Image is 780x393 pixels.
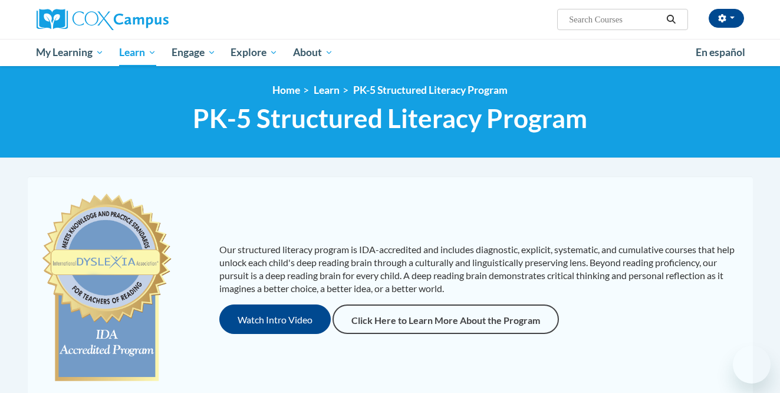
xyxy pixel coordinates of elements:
[172,45,216,60] span: Engage
[231,45,278,60] span: Explore
[40,188,175,389] img: c477cda6-e343-453b-bfce-d6f9e9818e1c.png
[333,304,559,334] a: Click Here to Learn More About the Program
[293,45,333,60] span: About
[111,39,164,66] a: Learn
[193,103,587,134] span: PK-5 Structured Literacy Program
[119,45,156,60] span: Learn
[285,39,341,66] a: About
[223,39,285,66] a: Explore
[662,12,680,27] button: Search
[29,39,112,66] a: My Learning
[219,304,331,334] button: Watch Intro Video
[696,46,745,58] span: En español
[568,12,662,27] input: Search Courses
[36,45,104,60] span: My Learning
[37,9,261,30] a: Cox Campus
[314,84,340,96] a: Learn
[19,39,762,66] div: Main menu
[733,346,771,384] iframe: Button to launch messaging window
[164,39,223,66] a: Engage
[688,40,753,65] a: En español
[272,84,300,96] a: Home
[353,84,508,96] a: PK-5 Structured Literacy Program
[219,243,741,295] p: Our structured literacy program is IDA-accredited and includes diagnostic, explicit, systematic, ...
[709,9,744,28] button: Account Settings
[37,9,169,30] img: Cox Campus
